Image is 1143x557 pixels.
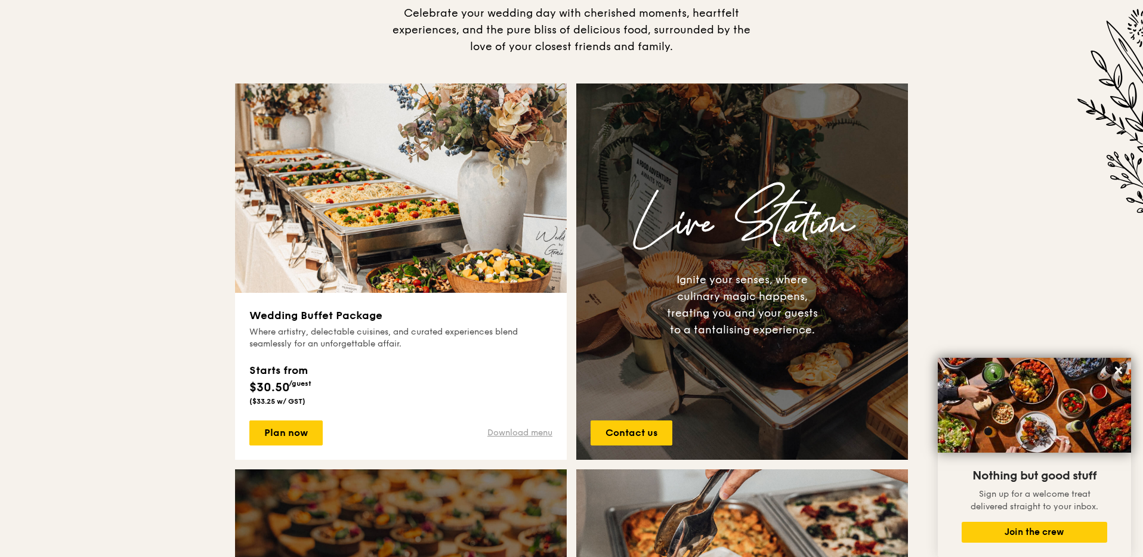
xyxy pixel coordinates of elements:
a: Plan now [249,420,323,445]
a: Contact us [591,420,672,445]
button: Join the crew [962,522,1107,543]
div: ($33.25 w/ GST) [249,397,311,406]
div: $30.50 [249,362,311,397]
img: grain-wedding-buffet-package-thumbnail.jpg [235,83,567,293]
div: Where artistry, delectable cuisines, and curated experiences blend seamlessly for an unforgettabl... [249,326,552,350]
h3: Wedding Buffet Package [249,307,552,324]
a: Download menu [487,427,552,439]
img: DSC07876-Edit02-Large.jpeg [938,358,1131,453]
div: Starts from [249,362,311,379]
button: Close [1109,361,1128,380]
span: Sign up for a welcome treat delivered straight to your inbox. [971,489,1098,512]
h3: Live Station [586,186,898,262]
span: Nothing but good stuff [972,469,1096,483]
div: Ignite your senses, where culinary magic happens, treating you and your guests to a tantalising e... [662,271,822,338]
div: Celebrate your wedding day with cherished moments, heartfelt experiences, and the pure bliss of d... [387,5,756,55]
span: /guest [289,379,311,388]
